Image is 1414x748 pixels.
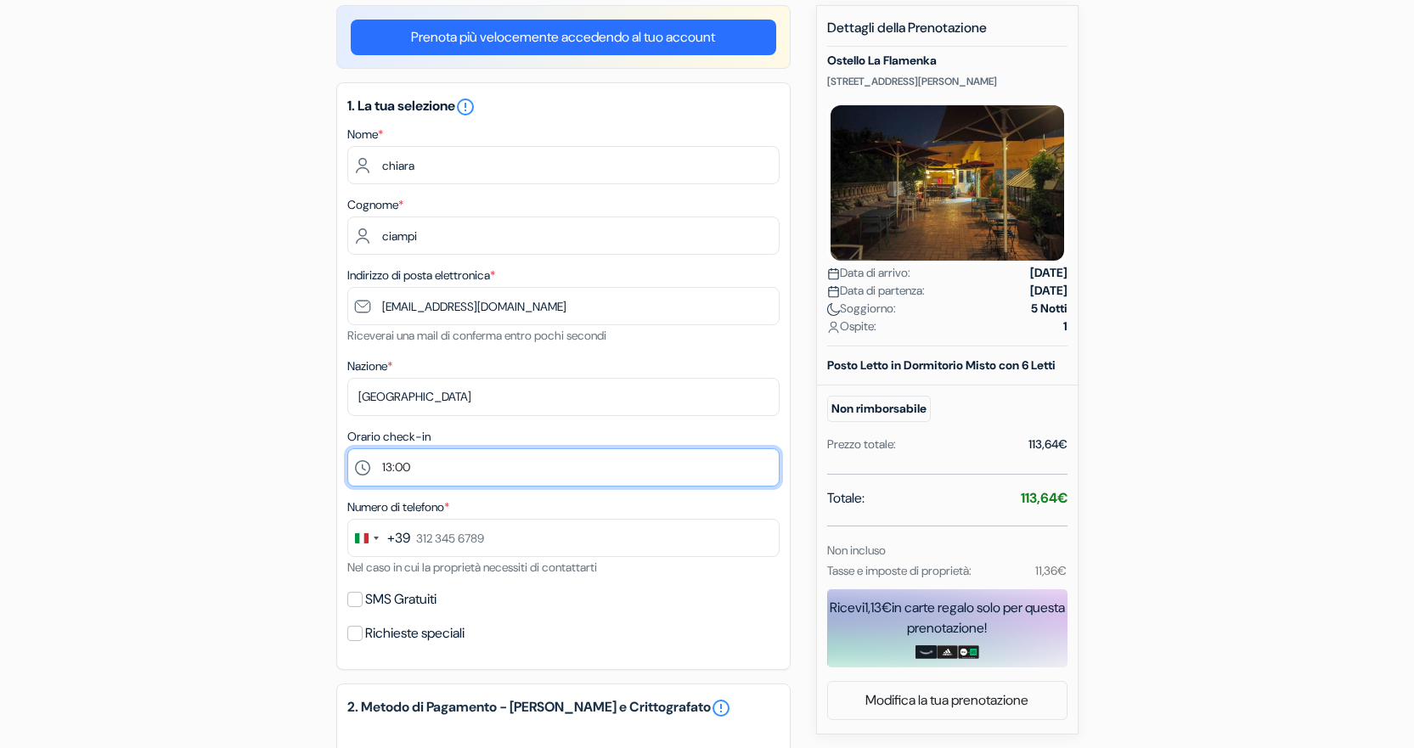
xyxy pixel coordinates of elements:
a: Prenota più velocemente accedendo al tuo account [351,20,776,55]
span: 1,13€ [865,599,892,616]
strong: [DATE] [1030,282,1068,300]
strong: 5 Notti [1031,300,1068,318]
h5: Ostello La Flamenka [827,53,1068,68]
a: error_outline [711,698,731,718]
a: error_outline [455,97,476,115]
input: Inserisci il tuo indirizzo email [347,287,780,325]
strong: 1 [1063,318,1068,335]
label: SMS Gratuiti [365,588,437,611]
img: user_icon.svg [827,321,840,334]
label: Cognome [347,196,403,214]
p: [STREET_ADDRESS][PERSON_NAME] [827,75,1068,88]
h5: 2. Metodo di Pagamento - [PERSON_NAME] e Crittografato [347,698,780,718]
strong: 113,64€ [1021,489,1068,507]
img: calendar.svg [827,285,840,298]
h5: Dettagli della Prenotazione [827,20,1068,47]
input: Inserisci il cognome [347,217,780,255]
small: Tasse e imposte di proprietà: [827,563,972,578]
img: amazon-card-no-text.png [915,645,937,659]
div: 113,64€ [1028,436,1068,453]
strong: [DATE] [1030,264,1068,282]
img: uber-uber-eats-card.png [958,645,979,659]
span: Ospite: [827,318,876,335]
img: moon.svg [827,303,840,316]
div: +39 [387,528,410,548]
small: Nel caso in cui la proprietà necessiti di contattarti [347,560,597,575]
span: Data di arrivo: [827,264,910,282]
label: Richieste speciali [365,621,465,645]
small: Non rimborsabile [827,396,931,422]
label: Orario check-in [347,428,431,446]
small: Riceverai una mail di conferma entro pochi secondi [347,328,606,343]
div: Ricevi in carte regalo solo per questa prenotazione! [827,598,1068,638]
img: calendar.svg [827,267,840,280]
div: Prezzo totale: [827,436,896,453]
small: 11,36€ [1035,563,1067,578]
i: error_outline [455,97,476,117]
h5: 1. La tua selezione [347,97,780,117]
small: Non incluso [827,543,886,558]
span: Totale: [827,488,865,509]
label: Nome [347,126,383,143]
label: Nazione [347,357,392,375]
span: Soggiorno: [827,300,896,318]
input: Inserisci il nome [347,146,780,184]
span: Data di partenza: [827,282,925,300]
button: Change country, selected Italy (+39) [348,520,410,556]
label: Indirizzo di posta elettronica [347,267,495,284]
b: Posto Letto in Dormitorio Misto con 6 Letti [827,357,1056,373]
label: Numero di telefono [347,498,449,516]
img: adidas-card.png [937,645,958,659]
input: 312 345 6789 [347,519,780,557]
a: Modifica la tua prenotazione [828,684,1067,717]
